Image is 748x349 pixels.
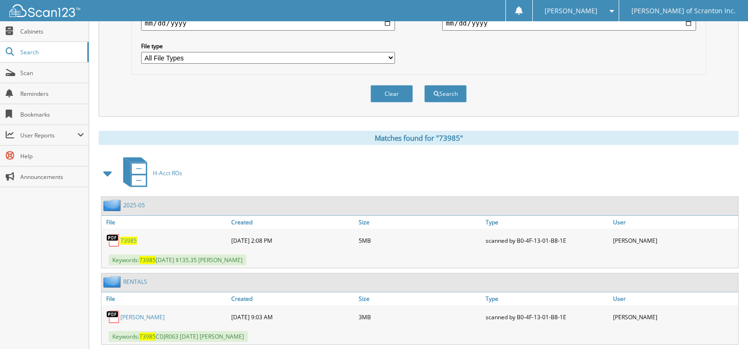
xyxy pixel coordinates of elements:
[20,131,77,139] span: User Reports
[229,231,356,250] div: [DATE] 2:08 PM
[20,48,83,56] span: Search
[483,292,611,305] a: Type
[103,276,123,288] img: folder2.png
[103,199,123,211] img: folder2.png
[356,216,484,229] a: Size
[483,231,611,250] div: scanned by B0-4F-13-01-B8-1E
[356,307,484,326] div: 3MB
[229,292,356,305] a: Created
[106,233,120,247] img: PDF.png
[20,152,84,160] span: Help
[106,310,120,324] img: PDF.png
[229,307,356,326] div: [DATE] 9:03 AM
[611,307,738,326] div: [PERSON_NAME]
[611,231,738,250] div: [PERSON_NAME]
[356,231,484,250] div: 5MB
[442,16,696,31] input: end
[20,173,84,181] span: Announcements
[123,278,147,286] a: RENTALS
[483,216,611,229] a: Type
[20,69,84,77] span: Scan
[141,42,395,50] label: File type
[109,255,246,265] span: Keywords: [DATE] $135.35 [PERSON_NAME]
[123,201,145,209] a: 2025-05
[139,256,156,264] span: 73985
[611,216,738,229] a: User
[120,237,137,245] a: 73985
[101,292,229,305] a: File
[153,169,182,177] span: H-Acct ROs
[356,292,484,305] a: Size
[20,111,84,119] span: Bookmarks
[229,216,356,229] a: Created
[139,332,156,340] span: 73985
[118,154,182,192] a: H-Acct ROs
[483,307,611,326] div: scanned by B0-4F-13-01-B8-1E
[109,331,248,342] span: Keywords: CDJR063 [DATE] [PERSON_NAME]
[611,292,738,305] a: User
[545,8,597,14] span: [PERSON_NAME]
[424,85,467,102] button: Search
[20,27,84,35] span: Cabinets
[370,85,413,102] button: Clear
[99,131,739,145] div: Matches found for "73985"
[631,8,736,14] span: [PERSON_NAME] of Scranton Inc.
[101,216,229,229] a: File
[701,304,748,349] iframe: Chat Widget
[9,4,80,17] img: scan123-logo-white.svg
[20,90,84,98] span: Reminders
[141,16,395,31] input: start
[120,313,165,321] a: [PERSON_NAME]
